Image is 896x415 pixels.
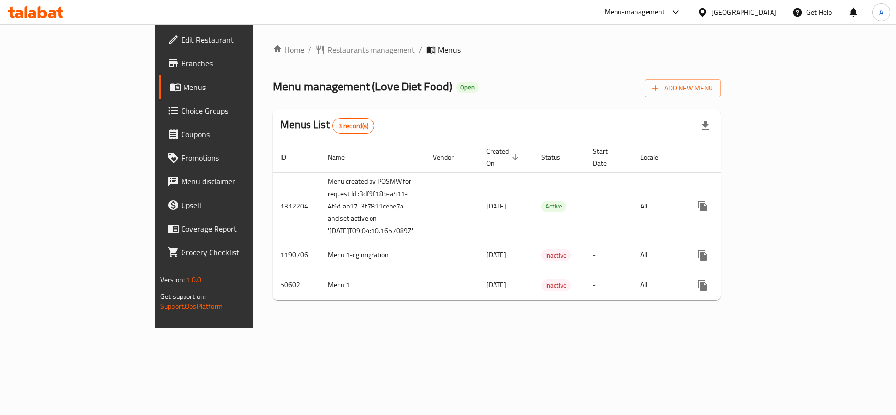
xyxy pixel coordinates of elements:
[308,44,311,56] li: /
[181,58,297,69] span: Branches
[280,151,299,163] span: ID
[691,194,714,218] button: more
[605,6,665,18] div: Menu-management
[181,199,297,211] span: Upsell
[438,44,461,56] span: Menus
[159,146,305,170] a: Promotions
[456,83,479,91] span: Open
[652,82,713,94] span: Add New Menu
[159,28,305,52] a: Edit Restaurant
[433,151,466,163] span: Vendor
[159,122,305,146] a: Coupons
[632,270,683,300] td: All
[593,146,620,169] span: Start Date
[541,151,573,163] span: Status
[159,52,305,75] a: Branches
[456,82,479,93] div: Open
[683,143,793,173] th: Actions
[714,243,738,267] button: Change Status
[879,7,883,18] span: A
[714,194,738,218] button: Change Status
[486,278,506,291] span: [DATE]
[585,172,632,240] td: -
[181,34,297,46] span: Edit Restaurant
[486,200,506,212] span: [DATE]
[320,270,425,300] td: Menu 1
[273,44,721,56] nav: breadcrumb
[280,118,374,134] h2: Menus List
[159,240,305,264] a: Grocery Checklist
[159,217,305,240] a: Coverage Report
[273,143,793,300] table: enhanced table
[486,248,506,261] span: [DATE]
[160,273,185,286] span: Version:
[541,280,571,291] span: Inactive
[486,146,522,169] span: Created On
[332,118,375,134] div: Total records count
[183,81,297,93] span: Menus
[159,99,305,122] a: Choice Groups
[585,270,632,300] td: -
[320,172,425,240] td: Menu created by POSMW for request Id :3df9f18b-a411-4f6f-ab17-3f7811cebe7a and set active on '[DA...
[541,279,571,291] div: Inactive
[691,273,714,297] button: more
[159,75,305,99] a: Menus
[691,243,714,267] button: more
[181,105,297,117] span: Choice Groups
[320,240,425,270] td: Menu 1-cg migration
[541,201,566,212] span: Active
[419,44,422,56] li: /
[714,273,738,297] button: Change Status
[160,300,223,313] a: Support.OpsPlatform
[645,79,721,97] button: Add New Menu
[181,152,297,164] span: Promotions
[273,75,452,97] span: Menu management ( Love Diet Food )
[181,223,297,235] span: Coverage Report
[186,273,201,286] span: 1.0.0
[632,172,683,240] td: All
[632,240,683,270] td: All
[640,151,671,163] span: Locale
[181,246,297,258] span: Grocery Checklist
[541,250,571,261] span: Inactive
[315,44,415,56] a: Restaurants management
[541,249,571,261] div: Inactive
[160,290,206,303] span: Get support on:
[333,121,374,131] span: 3 record(s)
[711,7,776,18] div: [GEOGRAPHIC_DATA]
[327,44,415,56] span: Restaurants management
[181,128,297,140] span: Coupons
[159,170,305,193] a: Menu disclaimer
[181,176,297,187] span: Menu disclaimer
[328,151,358,163] span: Name
[693,114,717,138] div: Export file
[585,240,632,270] td: -
[159,193,305,217] a: Upsell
